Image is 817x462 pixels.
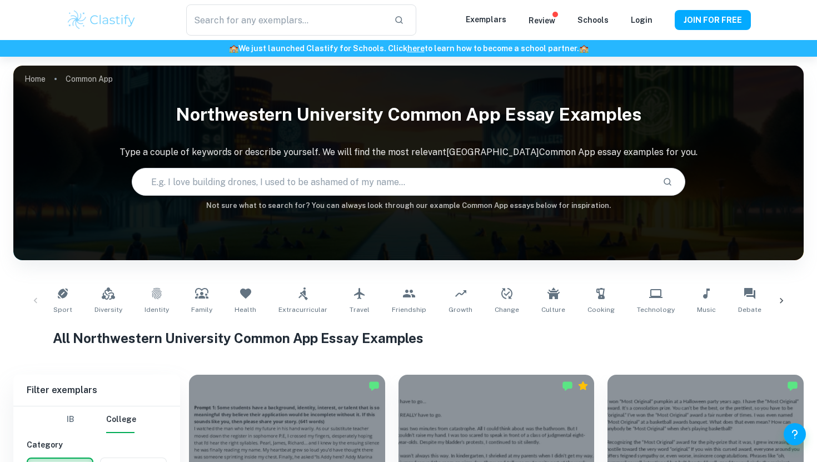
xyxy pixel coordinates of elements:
div: Filter type choice [57,406,136,433]
p: Exemplars [466,13,506,26]
p: Type a couple of keywords or describe yourself. We will find the most relevant [GEOGRAPHIC_DATA] ... [13,146,804,159]
span: Family [191,305,212,315]
h6: We just launched Clastify for Schools. Click to learn how to become a school partner. [2,42,815,54]
a: Login [631,16,652,24]
p: Review [529,14,555,27]
span: 🏫 [579,44,589,53]
h6: Not sure what to search for? You can always look through our example Common App essays below for ... [13,200,804,211]
img: Marked [368,380,380,391]
button: IB [57,406,84,433]
p: Common App [66,73,113,85]
span: Technology [637,305,675,315]
h1: Northwestern University Common App Essay Examples [13,97,804,132]
img: Marked [562,380,573,391]
span: Culture [541,305,565,315]
input: Search for any exemplars... [186,4,385,36]
input: E.g. I love building drones, I used to be ashamed of my name... [132,166,653,197]
span: 🏫 [229,44,238,53]
button: Help and Feedback [784,423,806,445]
span: Friendship [392,305,426,315]
img: Marked [787,380,798,391]
h6: Filter exemplars [13,375,180,406]
div: Premium [577,380,589,391]
button: Search [658,172,677,191]
a: Home [24,71,46,87]
span: Music [697,305,716,315]
span: Extracurricular [278,305,327,315]
span: Change [495,305,519,315]
span: Identity [145,305,169,315]
img: Clastify logo [66,9,137,31]
span: Debate [738,305,761,315]
span: Travel [350,305,370,315]
span: Health [235,305,256,315]
span: Cooking [587,305,615,315]
a: here [407,44,425,53]
a: Schools [577,16,609,24]
h1: All Northwestern University Common App Essay Examples [53,328,764,348]
button: College [106,406,136,433]
h6: Category [27,439,167,451]
span: Diversity [94,305,122,315]
span: Growth [449,305,472,315]
span: Sport [53,305,72,315]
button: JOIN FOR FREE [675,10,751,30]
